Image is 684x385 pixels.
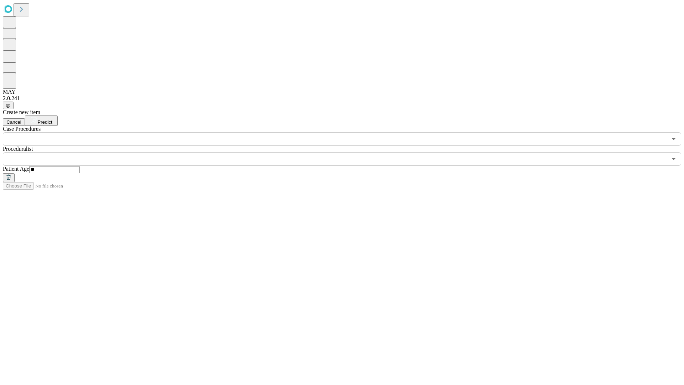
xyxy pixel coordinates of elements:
span: Scheduled Procedure [3,126,41,132]
span: Create new item [3,109,40,115]
button: Open [669,154,679,164]
span: Patient Age [3,166,29,172]
div: MAY [3,89,681,95]
span: @ [6,103,11,108]
div: 2.0.241 [3,95,681,102]
button: Open [669,134,679,144]
button: Cancel [3,118,25,126]
button: @ [3,102,14,109]
button: Predict [25,115,58,126]
span: Predict [37,119,52,125]
span: Cancel [6,119,21,125]
span: Proceduralist [3,146,33,152]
